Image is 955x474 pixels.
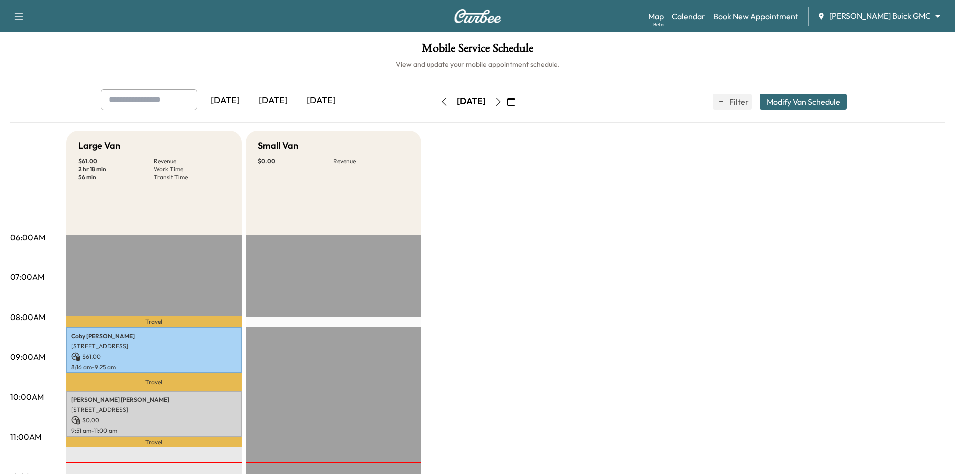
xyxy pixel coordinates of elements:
p: Travel [66,316,242,327]
button: Filter [713,94,752,110]
p: $ 0.00 [258,157,333,165]
p: $ 0.00 [71,416,237,425]
a: Calendar [672,10,705,22]
a: Book New Appointment [713,10,798,22]
div: [DATE] [457,95,486,108]
div: [DATE] [201,89,249,112]
p: $ 61.00 [71,352,237,361]
p: Coby [PERSON_NAME] [71,332,237,340]
p: Work Time [154,165,230,173]
p: Travel [66,373,242,391]
h1: Mobile Service Schedule [10,42,945,59]
p: 07:00AM [10,271,44,283]
span: [PERSON_NAME] Buick GMC [829,10,931,22]
h5: Large Van [78,139,120,153]
p: 06:00AM [10,231,45,243]
button: Modify Van Schedule [760,94,847,110]
p: 10:00AM [10,391,44,403]
p: 8:16 am - 9:25 am [71,363,237,371]
p: 08:00AM [10,311,45,323]
p: 56 min [78,173,154,181]
span: Filter [729,96,747,108]
p: 2 hr 18 min [78,165,154,173]
p: $ 61.00 [78,157,154,165]
div: [DATE] [249,89,297,112]
img: Curbee Logo [454,9,502,23]
a: MapBeta [648,10,664,22]
p: 11:00AM [10,431,41,443]
h5: Small Van [258,139,298,153]
p: [STREET_ADDRESS] [71,342,237,350]
p: Travel [66,437,242,447]
p: 09:00AM [10,351,45,363]
p: [PERSON_NAME] [PERSON_NAME] [71,396,237,404]
div: Beta [653,21,664,28]
p: Revenue [154,157,230,165]
p: Transit Time [154,173,230,181]
h6: View and update your mobile appointment schedule. [10,59,945,69]
p: [STREET_ADDRESS] [71,406,237,414]
div: [DATE] [297,89,345,112]
p: 9:51 am - 11:00 am [71,427,237,435]
p: Revenue [333,157,409,165]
